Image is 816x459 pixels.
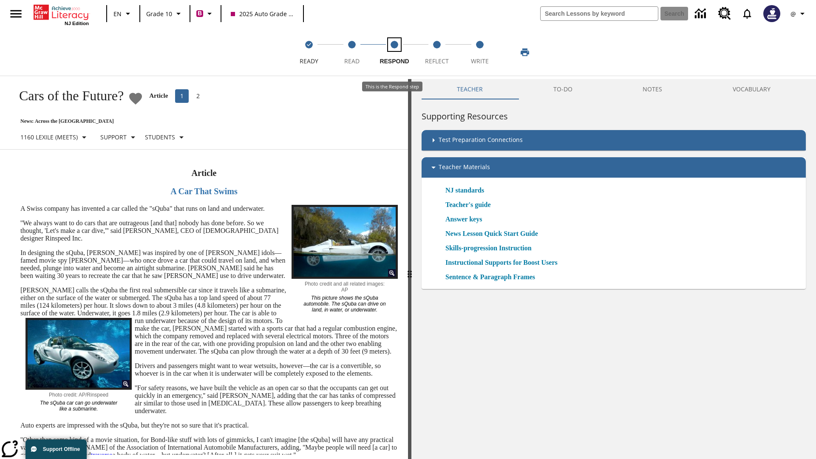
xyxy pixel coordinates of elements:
h1: Cars of the Future? [10,88,124,104]
img: Close-up of a car with two passengers driving underwater. [25,318,132,390]
button: Select a new avatar [758,3,785,25]
p: This picture shows the sQuba automobile. The sQuba can drive on land, in water, or underwater. [302,293,387,313]
span: Read [344,57,360,65]
button: Scaffolds, Support [97,130,142,145]
button: Select Lexile, 1160 Lexile (Meets) [17,130,93,145]
a: Sentence & Paragraph Frames, Will open in new browser window or tab [445,272,535,282]
button: Write step 5 of 5 [455,29,504,76]
img: Magnify [122,380,130,388]
span: 2025 Auto Grade 10 [231,9,294,18]
button: Grade: Grade 10, Select a grade [143,6,187,21]
p: Photo credit and all related images: AP [302,279,387,293]
p: ''Other than some kind of a movie situation, for Bond-like stuff with lots of gimmicks, I can't i... [20,436,398,459]
button: Open side menu [3,1,28,26]
button: page 1 [175,89,189,103]
h6: Supporting Resources [422,110,806,123]
div: Test Preparation Connections [422,130,806,150]
p: Article [149,92,168,99]
div: activity [411,79,816,459]
a: Instructional Supports for Boost Users, Will open in new browser window or tab [445,258,558,268]
button: Ready(Step completed) step 1 of 5 [284,29,334,76]
span: Support Offline [43,446,80,452]
span: Reflect [425,57,449,65]
button: Respond step 3 of 5 [370,29,419,76]
p: Photo credit: AP/Rinspeed [36,390,121,398]
p: Teacher Materials [439,162,490,173]
a: traverse [91,451,113,459]
a: Answer keys, Will open in new browser window or tab [445,214,482,224]
div: Teacher Materials [422,157,806,178]
h2: Article [19,168,389,178]
button: NOTES [608,79,698,99]
a: Resource Center, Will open in new tab [713,2,736,25]
span: Write [471,57,489,65]
p: ''For safety reasons, we have built the vehicle as an open car so that the occupants can get out ... [20,384,398,415]
input: search field [541,7,658,20]
span: EN [113,9,122,18]
button: Teacher [422,79,518,99]
nav: Articles pagination [174,89,206,103]
button: Read step 2 of 5 [327,29,376,76]
p: [PERSON_NAME] calls the sQuba the first real submersible car since it travels like a submarine, e... [20,286,398,355]
p: The sQuba car can go underwater like a submarine. [36,398,121,412]
p: Drivers and passengers might want to wear wetsuits, however—the car is a convertible, so whoever ... [20,362,398,377]
span: Respond [380,58,409,65]
p: Test Preparation Connections [439,135,523,145]
a: Data Center [690,2,713,25]
button: Language: EN, Select a language [110,6,137,21]
button: TO-DO [518,79,608,99]
p: ''We always want to do cars that are outrageous [and that] nobody has done before. So we thought,... [20,219,398,242]
p: In designing the sQuba, [PERSON_NAME] was inspired by one of [PERSON_NAME] idols—famed movie spy ... [20,249,398,280]
img: High-tech automobile treading water. [292,205,398,279]
a: Skills-progression Instruction, Will open in new browser window or tab [445,243,532,253]
div: This is the Respond step [362,82,422,91]
a: Notifications [736,3,758,25]
p: Support [100,133,127,142]
span: Ready [300,57,318,65]
p: 1160 Lexile (Meets) [20,133,78,142]
h3: A Car That Swims [19,187,389,196]
div: Press Enter or Spacebar and then press right and left arrow keys to move the slider [408,79,411,459]
span: @ [790,9,796,18]
span: NJ Edition [65,21,89,26]
p: Auto experts are impressed with the sQuba, but they're not so sure that it's practical. [20,422,398,429]
button: Reflect step 4 of 5 [412,29,462,76]
button: VOCABULARY [697,79,806,99]
p: Students [145,133,175,142]
a: Teacher's guide, Will open in new browser window or tab [445,200,491,210]
div: Home [34,3,89,26]
button: Print [511,45,538,60]
button: Support Offline [25,439,87,459]
button: Add to Favorites - Cars of the Future? [128,91,143,106]
button: Go to page 2 [191,89,205,103]
button: Select Student [142,130,190,145]
a: News Lesson Quick Start Guide, Will open in new browser window or tab [445,229,538,239]
span: B [198,8,202,19]
img: Avatar [763,5,780,22]
p: News: Across the [GEOGRAPHIC_DATA] [10,118,206,125]
div: Instructional Panel Tabs [422,79,806,99]
button: Profile/Settings [785,6,813,21]
button: Boost Class color is violet red. Change class color [193,6,218,21]
span: Grade 10 [146,9,172,18]
a: NJ standards [445,185,489,195]
p: A Swiss company has invented a car called the "sQuba" that runs on land and underwater. [20,205,398,212]
img: Magnify [388,269,396,277]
